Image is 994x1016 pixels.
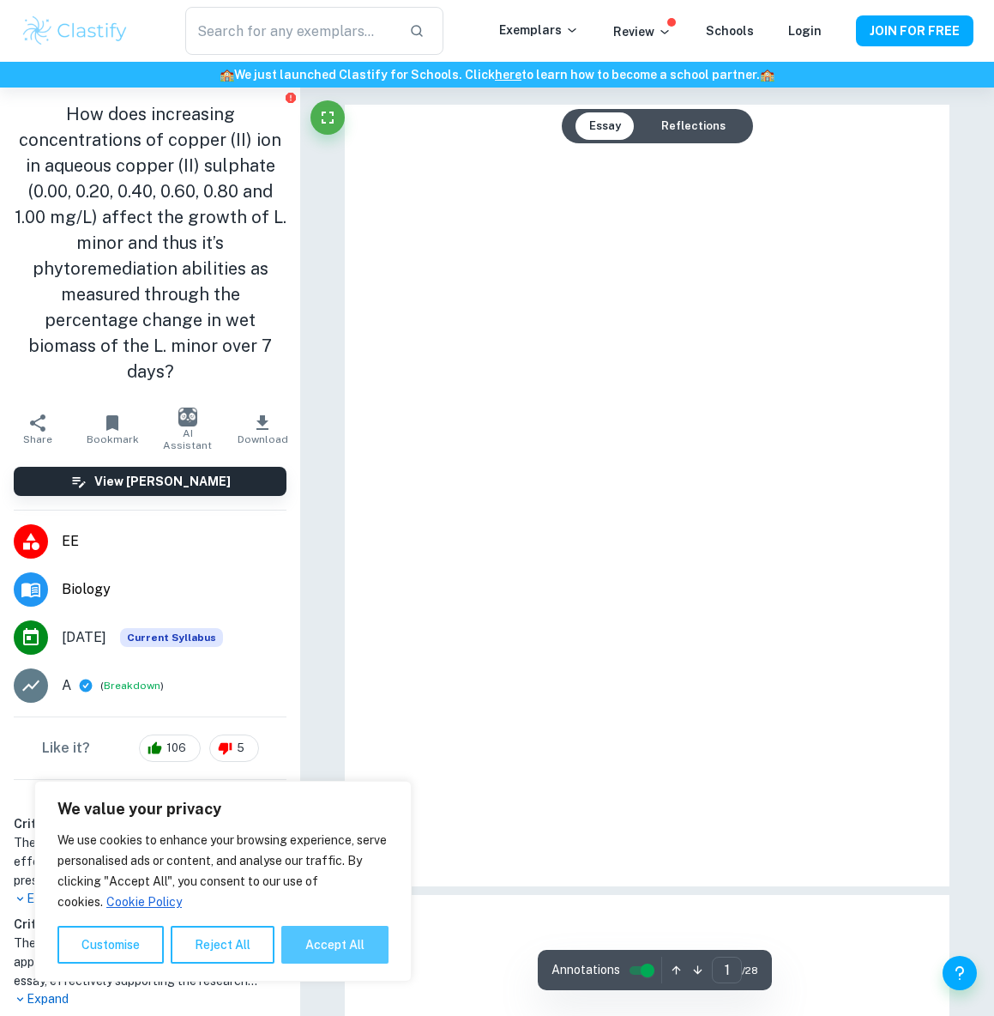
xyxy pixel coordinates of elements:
a: Login [788,24,822,38]
h6: Criterion A [ 5 / 6 ]: [14,814,286,833]
button: Breakdown [104,678,160,693]
button: Fullscreen [310,100,345,135]
div: This exemplar is based on the current syllabus. Feel free to refer to it for inspiration/ideas wh... [120,628,223,647]
span: AI Assistant [160,427,215,451]
span: Share [23,433,52,445]
a: Cookie Policy [105,894,183,910]
h6: Criterion B [ 5 / 6 ]: [14,915,286,934]
span: 5 [227,740,254,757]
button: Help and Feedback [943,956,977,990]
button: Reflections [648,112,739,140]
span: Annotations [551,961,620,979]
h1: The student incorporates relevant and appropriate source material throughout the essay, effective... [14,934,286,990]
h6: Like it? [42,738,90,759]
p: We value your privacy [57,799,389,819]
p: Exemplars [499,21,579,39]
a: here [495,68,521,82]
p: Expand [14,990,286,1008]
h6: We just launched Clastify for Schools. Click to learn how to become a school partner. [3,65,991,84]
a: Schools [706,24,754,38]
img: AI Assistant [178,408,197,426]
span: Download [238,433,288,445]
div: 5 [209,735,259,762]
button: Download [226,405,301,453]
span: [DATE] [62,627,106,648]
span: Biology [62,579,286,600]
input: Search for any exemplars... [185,7,396,55]
span: 🏫 [760,68,774,82]
button: Bookmark [75,405,151,453]
p: A [62,675,71,696]
span: 🏫 [220,68,234,82]
h1: The student outlines the topic of their study effectively at the beginning of the essay, presenti... [14,833,286,890]
span: Current Syllabus [120,628,223,647]
button: AI Assistant [150,405,226,453]
h6: Examiner's summary [7,787,293,807]
span: / 28 [742,963,758,978]
p: We use cookies to enhance your browsing experience, serve personalised ads or content, and analys... [57,830,389,912]
p: Review [613,22,672,41]
span: Bookmark [87,433,139,445]
span: 106 [157,740,196,757]
button: Accept All [281,926,389,964]
button: Report issue [284,91,297,104]
h6: View [PERSON_NAME] [94,472,231,491]
span: ( ) [100,678,164,694]
button: JOIN FOR FREE [856,15,973,46]
p: Expand [14,890,286,908]
img: Clastify logo [21,14,130,48]
h1: How does increasing concentrations of copper (II) ion in aqueous copper (II) sulphate (0.00, 0.20... [14,101,286,384]
button: Customise [57,926,164,964]
button: View [PERSON_NAME] [14,467,286,496]
div: 106 [139,735,201,762]
button: Reject All [171,926,274,964]
span: EE [62,531,286,552]
button: Essay [575,112,635,140]
div: We value your privacy [34,781,412,982]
